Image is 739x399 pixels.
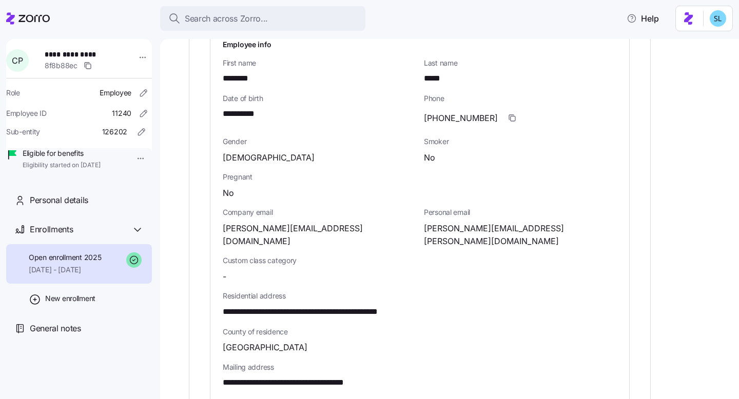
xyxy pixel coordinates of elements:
span: Company email [223,207,416,217]
span: No [424,151,435,164]
span: First name [223,58,416,68]
span: C P [12,56,23,65]
span: - [223,270,226,283]
span: Employee ID [6,108,47,118]
span: [PERSON_NAME][EMAIL_ADDRESS][PERSON_NAME][DOMAIN_NAME] [424,222,617,248]
span: Open enrollment 2025 [29,252,101,263]
span: 126202 [102,127,127,137]
span: [PERSON_NAME][EMAIL_ADDRESS][DOMAIN_NAME] [223,222,416,248]
span: Search across Zorro... [185,12,268,25]
span: New enrollment [45,293,95,304]
span: [DATE] - [DATE] [29,265,101,275]
span: Help [627,12,659,25]
span: Gender [223,136,416,147]
span: General notes [30,322,81,335]
span: Role [6,88,20,98]
span: Last name [424,58,617,68]
span: Employee [100,88,131,98]
span: Eligibility started on [DATE] [23,161,101,170]
span: County of residence [223,327,617,337]
span: Enrollments [30,223,73,236]
span: Personal details [30,194,88,207]
span: 11240 [112,108,131,118]
h1: Employee info [223,39,617,50]
span: Custom class category [223,255,416,266]
span: No [223,187,234,199]
button: Search across Zorro... [160,6,365,31]
span: [DEMOGRAPHIC_DATA] [223,151,315,164]
span: Sub-entity [6,127,40,137]
span: 8f8b88ec [45,61,77,71]
span: Mailing address [223,362,617,372]
span: Phone [424,93,617,104]
span: [GEOGRAPHIC_DATA] [223,341,307,354]
span: Personal email [424,207,617,217]
span: Smoker [424,136,617,147]
span: Date of birth [223,93,416,104]
img: 7c620d928e46699fcfb78cede4daf1d1 [710,10,726,27]
button: Help [618,8,667,29]
span: Residential address [223,291,617,301]
span: [PHONE_NUMBER] [424,112,498,125]
span: Eligible for benefits [23,148,101,158]
span: Pregnant [223,172,617,182]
